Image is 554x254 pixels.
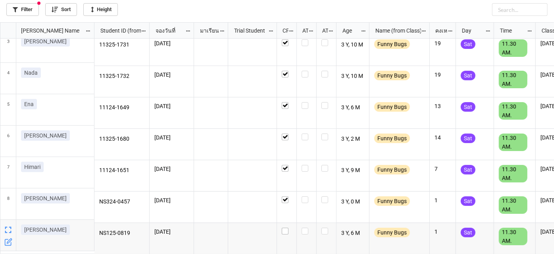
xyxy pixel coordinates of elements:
p: [DATE] [154,39,189,47]
p: 11325-1732 [99,71,145,82]
div: Funny Bugs [374,196,410,206]
div: 11.30 AM. [499,39,527,57]
div: ATK [317,26,329,35]
div: 11.30 AM. [499,102,527,120]
p: Ena [24,100,34,108]
div: Funny Bugs [374,165,410,175]
div: Sat [461,102,475,112]
p: [PERSON_NAME] [24,226,67,234]
div: [PERSON_NAME] Name [16,26,85,35]
div: 11.30 AM. [499,196,527,214]
div: 11.30 AM. [499,228,527,245]
div: CF [278,26,289,35]
a: Sort [45,3,77,16]
p: Himari [24,163,40,171]
div: Sat [461,196,475,206]
p: 3 Y, 2 M [341,134,365,145]
p: 11325-1680 [99,134,145,145]
div: Sat [461,71,475,80]
p: [DATE] [154,228,189,236]
div: Sat [461,165,475,175]
input: Search... [492,3,548,16]
span: 7 [7,157,10,188]
p: [PERSON_NAME] [24,132,67,140]
span: 6 [7,126,10,157]
p: 19 [435,39,451,47]
div: Student ID (from [PERSON_NAME] Name) [96,26,141,35]
p: 3 Y, 6 M [341,102,365,113]
div: Funny Bugs [374,71,410,80]
div: Day [457,26,485,35]
p: 11124-1649 [99,102,145,113]
span: 3 [7,31,10,62]
p: [PERSON_NAME] [24,194,67,202]
p: [DATE] [154,134,189,142]
div: Sat [461,39,475,49]
p: [DATE] [154,196,189,204]
p: [PERSON_NAME] [24,37,67,45]
p: 1 [435,228,451,236]
p: [DATE] [154,165,189,173]
div: Funny Bugs [374,228,410,237]
div: Name (from Class) [371,26,421,35]
p: 11124-1651 [99,165,145,176]
p: 3 Y, 6 M [341,228,365,239]
p: [DATE] [154,71,189,79]
div: 11.30 AM. [499,71,527,88]
p: 3 Y, 10 M [341,39,365,50]
div: จองวันที่ [151,26,185,35]
div: มาเรียน [195,26,220,35]
p: 11325-1731 [99,39,145,50]
div: grid [0,23,94,39]
div: Funny Bugs [374,39,410,49]
p: 14 [435,134,451,142]
p: 19 [435,71,451,79]
div: คงเหลือ (from Nick Name) [431,26,447,35]
span: 8 [7,188,10,219]
p: 13 [435,102,451,110]
div: ATT [298,26,309,35]
div: Funny Bugs [374,102,410,112]
p: [DATE] [154,102,189,110]
p: NS324-0457 [99,196,145,207]
p: 1 [435,196,451,204]
p: 7 [435,165,451,173]
p: 3 Y, 0 M [341,196,365,207]
span: 5 [7,94,10,125]
div: Sat [461,228,475,237]
p: 3 Y, 10 M [341,71,365,82]
a: Height [83,3,118,16]
div: Funny Bugs [374,134,410,143]
span: 4 [7,63,10,94]
p: 3 Y, 9 M [341,165,365,176]
div: 11.30 AM. [499,165,527,182]
div: Age [338,26,361,35]
div: Time [495,26,527,35]
div: Trial Student [229,26,268,35]
p: NS125-0819 [99,228,145,239]
p: Nada [24,69,38,77]
div: 11.30 AM. [499,134,527,151]
div: Sat [461,134,475,143]
a: Filter [6,3,39,16]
